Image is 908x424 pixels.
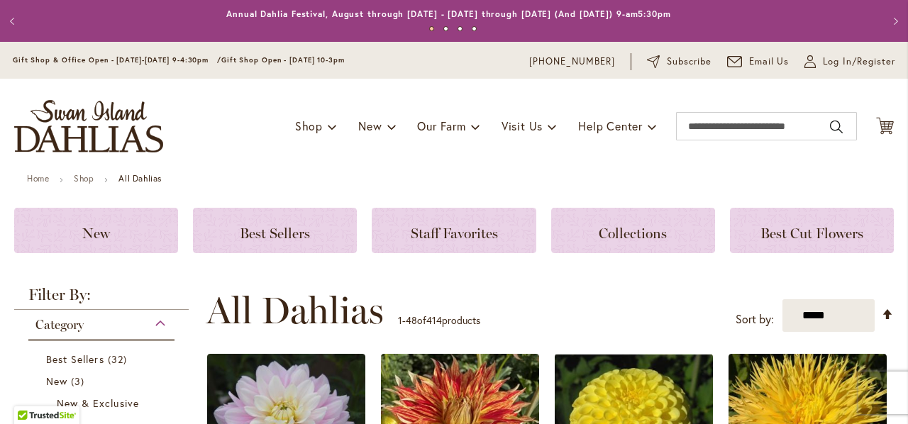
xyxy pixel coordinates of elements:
[398,313,402,327] span: 1
[578,118,643,133] span: Help Center
[730,208,894,253] a: Best Cut Flowers
[443,26,448,31] button: 2 of 4
[240,225,310,242] span: Best Sellers
[529,55,615,69] a: [PHONE_NUMBER]
[823,55,895,69] span: Log In/Register
[502,118,543,133] span: Visit Us
[108,352,131,367] span: 32
[14,208,178,253] a: New
[14,287,189,310] strong: Filter By:
[74,173,94,184] a: Shop
[727,55,790,69] a: Email Us
[406,313,417,327] span: 48
[749,55,790,69] span: Email Us
[398,309,480,332] p: - of products
[226,9,671,19] a: Annual Dahlia Festival, August through [DATE] - [DATE] through [DATE] (And [DATE]) 9-am5:30pm
[82,225,110,242] span: New
[880,7,908,35] button: Next
[57,396,139,410] span: New & Exclusive
[14,100,163,152] a: store logo
[46,374,67,388] span: New
[46,352,160,367] a: Best Sellers
[429,26,434,31] button: 1 of 4
[760,225,863,242] span: Best Cut Flowers
[599,225,667,242] span: Collections
[667,55,712,69] span: Subscribe
[417,118,465,133] span: Our Farm
[358,118,382,133] span: New
[458,26,463,31] button: 3 of 4
[71,374,88,389] span: 3
[46,374,160,389] a: New
[411,225,498,242] span: Staff Favorites
[295,118,323,133] span: Shop
[46,352,104,366] span: Best Sellers
[736,306,774,333] label: Sort by:
[206,289,384,332] span: All Dahlias
[647,55,712,69] a: Subscribe
[804,55,895,69] a: Log In/Register
[193,208,357,253] a: Best Sellers
[472,26,477,31] button: 4 of 4
[372,208,536,253] a: Staff Favorites
[11,374,50,413] iframe: Launch Accessibility Center
[27,173,49,184] a: Home
[35,317,84,333] span: Category
[221,55,345,65] span: Gift Shop Open - [DATE] 10-3pm
[551,208,715,253] a: Collections
[13,55,221,65] span: Gift Shop & Office Open - [DATE]-[DATE] 9-4:30pm /
[426,313,442,327] span: 414
[118,173,162,184] strong: All Dahlias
